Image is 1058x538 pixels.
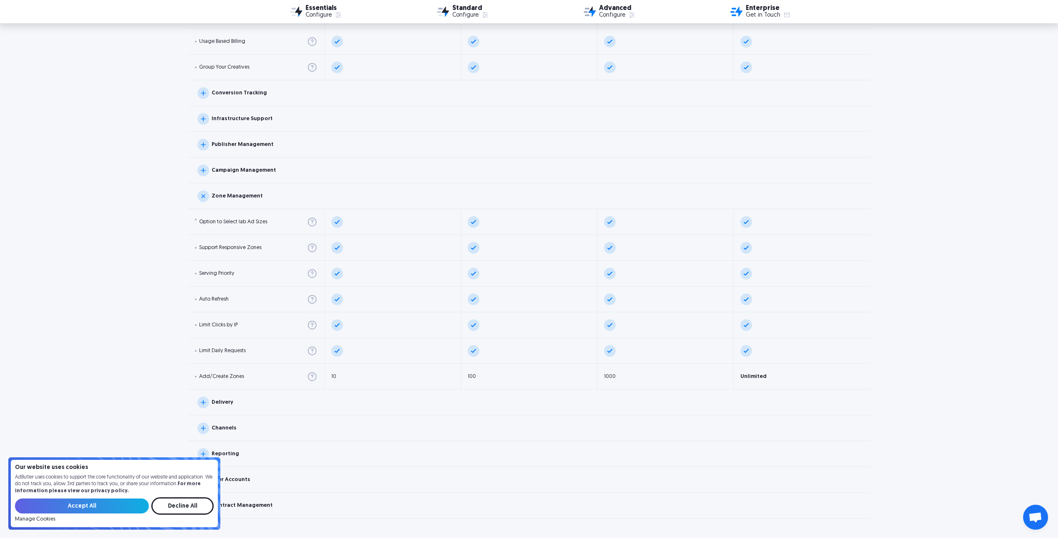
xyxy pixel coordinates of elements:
div: Unlimited [740,374,767,379]
div: Publisher Management [212,142,274,147]
div: Advanced [599,5,636,12]
div: Option to Select Iab Ad Sizes [199,219,267,225]
div: Auto Refresh [199,296,229,302]
div: Limit Daily Requests [199,348,246,353]
div: Zone Management [212,193,263,199]
div: Infrastructure Support [212,116,273,121]
div: Open chat [1023,505,1048,530]
div: Reporting [212,451,239,457]
div: Serving Priority [199,271,234,276]
div: User Accounts [212,477,250,482]
div: 1000 [604,374,616,379]
input: Decline All [151,497,214,515]
div: Group Your Creatives [199,64,249,70]
a: Get in Touch [746,12,791,19]
div: Configure [599,12,625,18]
div: Enterprise [746,5,791,12]
h4: Our website uses cookies [15,465,214,471]
div: Add/Create Zones [199,374,244,379]
div: Essentials [306,5,343,12]
div: Contract Management [212,503,273,508]
div: Configure [306,12,332,18]
div: Configure [452,12,478,18]
div: Channels [212,425,237,431]
div: Limit Clicks by IP [199,322,238,328]
div: Usage Based Billing [199,39,245,44]
div: Delivery [212,400,233,405]
div: 10 [331,374,336,379]
a: Configure [452,12,489,19]
div: Standard [452,5,489,12]
form: Email Form [15,497,214,522]
a: Configure [599,12,636,19]
div: 100 [468,374,476,379]
a: Manage Cookies [15,516,55,522]
p: AdButler uses cookies to support the core functionality of our website and application. We do not... [15,474,214,495]
div: Conversion Tracking [212,90,267,96]
div: Get in Touch [746,12,780,18]
input: Accept All [15,499,149,513]
div: Support Responsive Zones [199,245,261,250]
a: Configure [306,12,343,19]
div: Campaign Management [212,168,276,173]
